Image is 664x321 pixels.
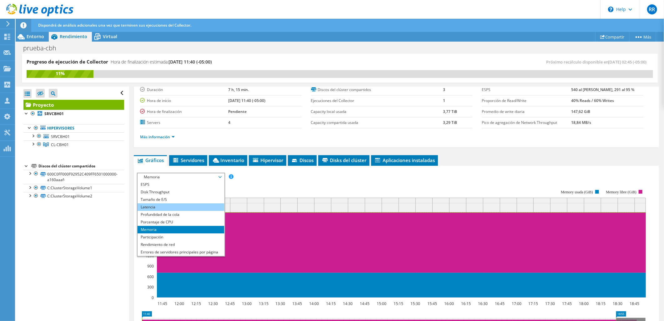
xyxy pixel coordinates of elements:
[443,120,457,125] b: 3,29 TiB
[103,33,117,39] span: Virtual
[23,184,124,192] a: C:ClusterStorageVolume1
[291,157,314,163] span: Discos
[140,134,175,140] a: Más información
[51,142,69,147] span: CL-CBH01
[343,301,353,306] text: 14:30
[212,157,244,163] span: Inventario
[242,301,252,306] text: 13:00
[647,4,657,14] span: RR
[208,301,218,306] text: 12:30
[561,190,593,194] text: Memory usada (GiB)
[562,301,572,306] text: 17:45
[225,301,235,306] text: 12:45
[444,301,454,306] text: 16:00
[138,233,224,241] li: Participación
[152,295,154,300] text: 0
[374,157,435,163] span: Aplicaciones instaladas
[482,87,571,93] label: ESPS
[311,98,443,104] label: Ejecuciones del Collector
[140,98,228,104] label: Hora de inicio
[495,301,505,306] text: 16:45
[275,301,285,306] text: 13:30
[377,301,386,306] text: 15:00
[311,87,443,93] label: Discos del clúster compartidos
[443,98,445,103] b: 1
[23,110,124,118] a: SRVCBH01
[546,59,650,65] span: Próximo recálculo disponible en
[478,301,488,306] text: 16:30
[608,7,614,12] svg: \n
[410,301,420,306] text: 15:30
[20,45,66,52] h1: prueba-cbh
[138,218,224,226] li: Porcentaje de CPU
[27,70,93,77] div: 11%
[23,170,124,184] a: 600C0FF000F92952C409FF6501000000-a160aaaf-
[630,301,639,306] text: 18:45
[138,248,224,256] li: Errores de servidores principales por página
[427,301,437,306] text: 15:45
[23,192,124,200] a: C:ClusterStorageVolume2
[482,98,571,104] label: Proporción de Read/Write
[228,98,265,103] b: [DATE] 11:40 (-05:00)
[571,109,590,114] b: 147,62 GiB
[292,301,302,306] text: 13:45
[23,140,124,149] a: CL-CBH01
[38,162,124,170] div: Discos del clúster compartidos
[482,109,571,115] label: Promedio de write diaria
[259,301,269,306] text: 13:15
[326,301,336,306] text: 14:15
[172,157,204,163] span: Servidores
[394,301,403,306] text: 15:15
[38,23,191,28] span: Dispondrá de análisis adicionales una vez que terminen sus ejecuciones del Collector.
[23,132,124,140] a: SRVCBH01
[158,301,167,306] text: 11:45
[595,32,630,42] a: Compartir
[311,109,443,115] label: Capacity local usada
[608,59,647,65] span: [DATE] 02:45 (-05:00)
[138,226,224,233] li: Memoria
[571,98,614,103] b: 40% Reads / 60% Writes
[138,188,224,196] li: Disk Throughput
[147,263,154,269] text: 900
[482,120,571,126] label: Pico de agregación de Network Throughput
[571,120,591,125] b: 18,84 MB/s
[596,301,606,306] text: 18:15
[174,301,184,306] text: 12:00
[571,87,634,92] b: 540 al [PERSON_NAME], 291 al 95 %
[141,173,221,181] span: Memoria
[140,87,228,93] label: Duración
[138,181,224,188] li: ESPS
[138,241,224,248] li: Rendimiento de red
[311,120,443,126] label: Capacity compartida usada
[579,301,589,306] text: 18:00
[147,274,154,279] text: 600
[51,134,70,139] span: SRVCBH01
[111,59,212,65] h4: Hora de finalización estimada:
[461,301,471,306] text: 16:15
[138,211,224,218] li: Profundidad de la cola
[169,59,212,65] span: [DATE] 11:40 (-05:00)
[228,87,249,92] b: 7 h, 15 min.
[44,111,64,116] b: SRVCBH01
[137,157,164,163] span: Gráficos
[140,120,228,126] label: Servers
[228,109,247,114] b: Pendiente
[613,301,622,306] text: 18:30
[138,196,224,203] li: Tamaño de E/S
[252,157,283,163] span: Hipervisor
[309,301,319,306] text: 14:00
[545,301,555,306] text: 17:30
[443,87,445,92] b: 3
[629,32,656,42] a: Más
[138,203,224,211] li: Latencia
[321,157,366,163] span: Disks del clúster
[360,301,370,306] text: 14:45
[23,124,124,132] a: Hipervisores
[606,190,636,194] text: Memory libre (GiB)
[140,109,228,115] label: Hora de finalización
[147,284,154,290] text: 300
[512,301,521,306] text: 17:00
[60,33,87,39] span: Rendimiento
[228,120,230,125] b: 4
[443,109,457,114] b: 3,77 TiB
